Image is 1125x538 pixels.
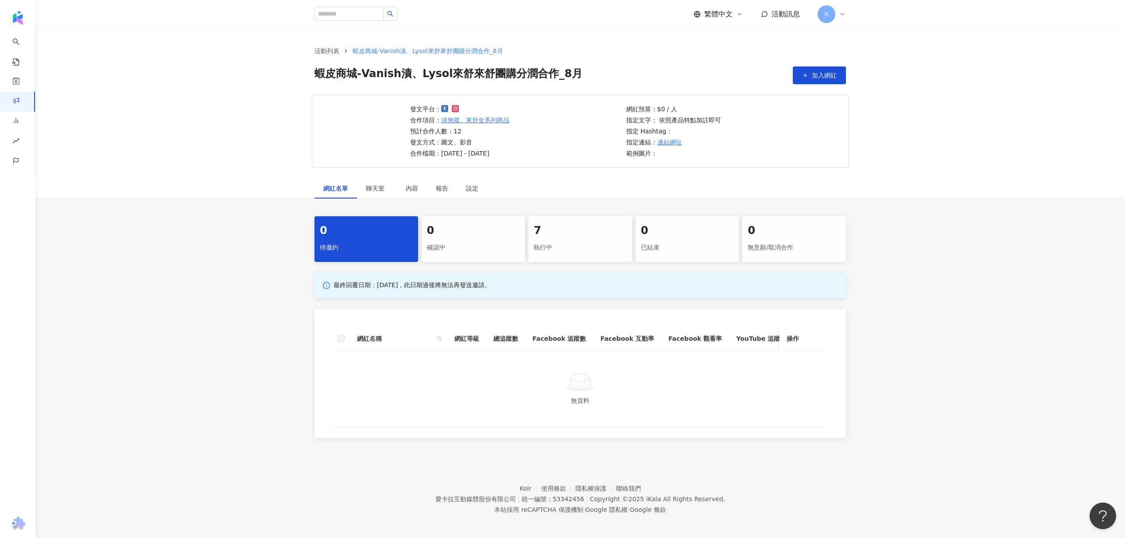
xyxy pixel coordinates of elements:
[626,104,721,114] p: 網紅預算：$0 / 人
[435,332,444,345] span: search
[616,485,641,492] a: 聯絡我們
[657,137,682,147] a: 連結網址
[427,223,520,238] div: 0
[410,104,509,114] p: 發文平台：
[437,336,442,341] span: search
[520,485,541,492] a: Kolr
[590,495,725,503] div: Copyright © 2025 All Rights Reserved.
[729,327,793,351] th: YouTube 追蹤數
[626,148,721,158] p: 範例圖片：
[486,327,525,351] th: 總追蹤數
[626,137,721,147] p: 指定連結：
[641,240,734,255] div: 已結束
[525,327,593,351] th: Facebook 追蹤數
[410,126,509,136] p: 預計合作人數：12
[435,495,516,503] div: 愛卡拉互動媒體股份有限公司
[748,223,841,238] div: 0
[575,485,616,492] a: 隱私權保護
[824,9,829,19] span: R
[320,223,413,238] div: 0
[522,495,584,503] div: 統一編號：53342456
[11,11,25,25] img: logo icon
[748,240,841,255] div: 無意願/取消合作
[583,506,586,513] span: |
[585,506,628,513] a: Google 隱私權
[313,46,341,56] a: 活動列表
[661,327,729,351] th: Facebook 觀看率
[447,327,486,351] th: 網紅等級
[626,126,721,136] p: 指定 Hashtag：
[427,240,520,255] div: 確認中
[793,66,846,84] button: 加入網紅
[534,223,627,238] div: 7
[441,115,509,125] a: 漬無蹤、來舒全系列商品
[406,183,418,193] div: 內容
[646,495,661,503] a: iKala
[494,504,666,515] span: 本站採用 reCAPTCHA 保護機制
[410,137,509,147] p: 發文方式：圖文、影音
[626,115,721,125] p: 指定文字： 依照產品特點加註即可
[323,183,348,193] div: 網紅名單
[353,47,503,55] span: 蝦皮商城-Vanish漬、Lysol來舒來舒團購分潤合作_8月
[772,10,800,18] span: 活動訊息
[9,517,27,531] img: chrome extension
[322,281,331,290] span: info-circle
[518,495,520,503] span: |
[334,281,491,290] p: 最終回覆日期：[DATE]，此日期過後將無法再發送邀請。
[410,148,509,158] p: 合作檔期：[DATE] - [DATE]
[541,485,576,492] a: 使用條款
[357,334,433,343] span: 網紅名稱
[436,183,448,193] div: 報告
[12,132,19,152] span: rise
[366,185,388,191] span: 聊天室
[387,11,393,17] span: search
[586,495,588,503] span: |
[704,9,733,19] span: 繁體中文
[314,66,582,84] span: 蝦皮商城-Vanish漬、Lysol來舒來舒團購分潤合作_8月
[410,115,509,125] p: 合作項目：
[12,32,30,66] a: search
[780,327,828,351] th: 操作
[343,396,818,405] div: 無資料
[812,72,837,79] span: 加入網紅
[321,107,407,155] img: 漬無蹤、來舒全系列商品
[641,223,734,238] div: 0
[628,506,630,513] span: |
[534,240,627,255] div: 執行中
[466,183,478,193] div: 設定
[630,506,666,513] a: Google 條款
[320,240,413,255] div: 待邀約
[1090,503,1116,529] iframe: Help Scout Beacon - Open
[593,327,661,351] th: Facebook 互動率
